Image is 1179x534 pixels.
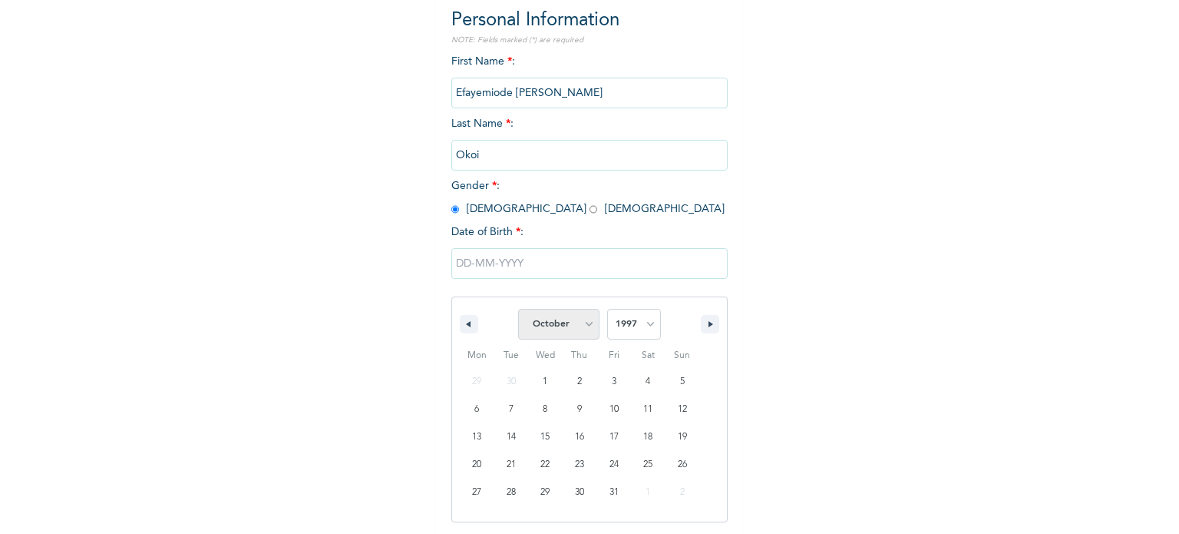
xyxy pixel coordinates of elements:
[575,451,584,479] span: 23
[451,224,523,240] span: Date of Birth :
[596,396,631,423] button: 10
[575,479,584,506] span: 30
[451,248,728,279] input: DD-MM-YYYY
[577,396,582,423] span: 9
[528,368,563,396] button: 1
[612,368,616,396] span: 3
[528,423,563,451] button: 15
[665,451,699,479] button: 26
[643,423,652,451] span: 18
[451,118,728,161] span: Last Name :
[494,479,529,506] button: 28
[540,423,550,451] span: 15
[451,181,725,214] span: Gender : [DEMOGRAPHIC_DATA] [DEMOGRAPHIC_DATA]
[665,396,699,423] button: 12
[451,7,728,35] h2: Personal Information
[460,479,494,506] button: 27
[472,423,481,451] span: 13
[631,368,665,396] button: 4
[494,451,529,479] button: 21
[563,368,597,396] button: 2
[609,451,619,479] span: 24
[596,451,631,479] button: 24
[631,396,665,423] button: 11
[474,396,479,423] span: 6
[609,423,619,451] span: 17
[528,343,563,368] span: Wed
[451,56,728,98] span: First Name :
[460,343,494,368] span: Mon
[609,479,619,506] span: 31
[643,396,652,423] span: 11
[451,140,728,171] input: Enter your last name
[563,479,597,506] button: 30
[460,396,494,423] button: 6
[563,451,597,479] button: 23
[596,423,631,451] button: 17
[575,423,584,451] span: 16
[577,368,582,396] span: 2
[528,396,563,423] button: 8
[596,368,631,396] button: 3
[678,451,687,479] span: 26
[460,451,494,479] button: 20
[494,343,529,368] span: Tue
[543,368,547,396] span: 1
[540,479,550,506] span: 29
[509,396,514,423] span: 7
[563,423,597,451] button: 16
[528,479,563,506] button: 29
[494,423,529,451] button: 14
[451,35,728,46] p: NOTE: Fields marked (*) are required
[460,423,494,451] button: 13
[631,451,665,479] button: 25
[507,423,516,451] span: 14
[678,396,687,423] span: 12
[665,368,699,396] button: 5
[665,423,699,451] button: 19
[472,451,481,479] span: 20
[563,396,597,423] button: 9
[631,423,665,451] button: 18
[596,479,631,506] button: 31
[643,451,652,479] span: 25
[472,479,481,506] span: 27
[507,451,516,479] span: 21
[528,451,563,479] button: 22
[563,343,597,368] span: Thu
[631,343,665,368] span: Sat
[543,396,547,423] span: 8
[540,451,550,479] span: 22
[678,423,687,451] span: 19
[507,479,516,506] span: 28
[494,396,529,423] button: 7
[451,78,728,108] input: Enter your first name
[646,368,650,396] span: 4
[665,343,699,368] span: Sun
[609,396,619,423] span: 10
[680,368,685,396] span: 5
[596,343,631,368] span: Fri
